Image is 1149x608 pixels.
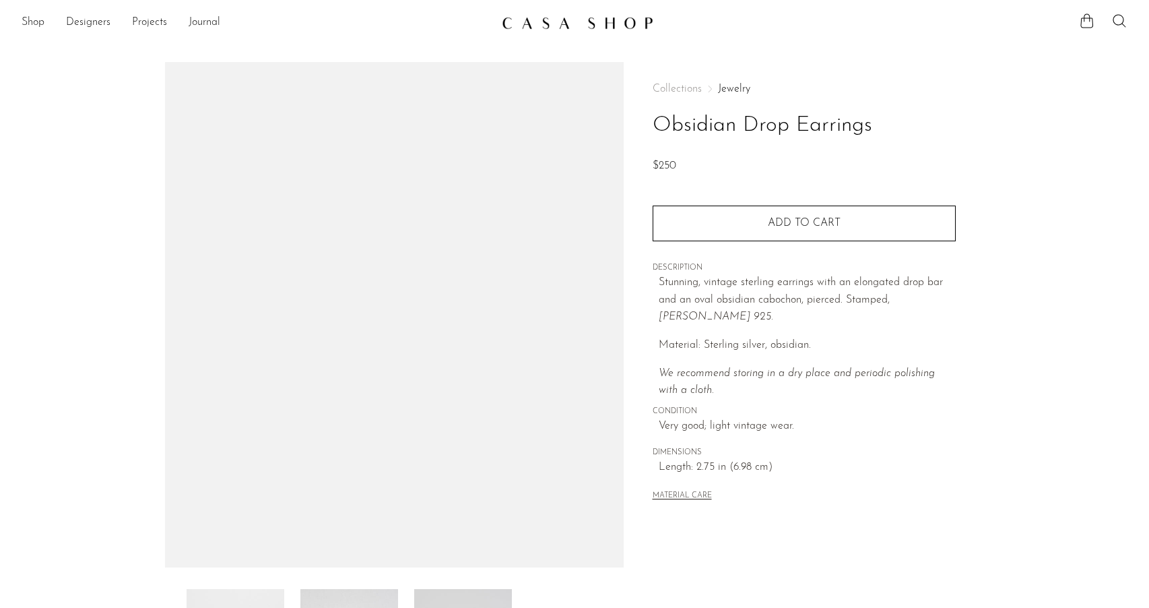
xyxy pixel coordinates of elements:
[653,84,956,94] nav: Breadcrumbs
[66,14,110,32] a: Designers
[718,84,750,94] a: Jewelry
[653,206,956,241] button: Add to cart
[653,491,712,501] button: MATERIAL CARE
[653,84,702,94] span: Collections
[659,311,773,322] em: [PERSON_NAME] 925.
[22,11,491,34] nav: Desktop navigation
[132,14,167,32] a: Projects
[22,11,491,34] ul: NEW HEADER MENU
[768,218,841,229] span: Add to cart
[653,406,956,418] span: CONDITION
[22,14,44,32] a: Shop
[659,337,956,355] p: Material: Sterling silver, obsidian.
[653,262,956,274] span: DESCRIPTION
[653,447,956,459] span: DIMENSIONS
[653,109,956,143] h1: Obsidian Drop Earrings
[659,418,956,435] span: Very good; light vintage wear.
[653,160,676,171] span: $250
[659,274,956,326] p: Stunning, vintage sterling earrings with an elongated drop bar and an oval obsidian cabochon, pie...
[659,368,935,396] i: We recommend storing in a dry place and periodic polishing with a cloth.
[189,14,220,32] a: Journal
[659,459,956,477] span: Length: 2.75 in (6.98 cm)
